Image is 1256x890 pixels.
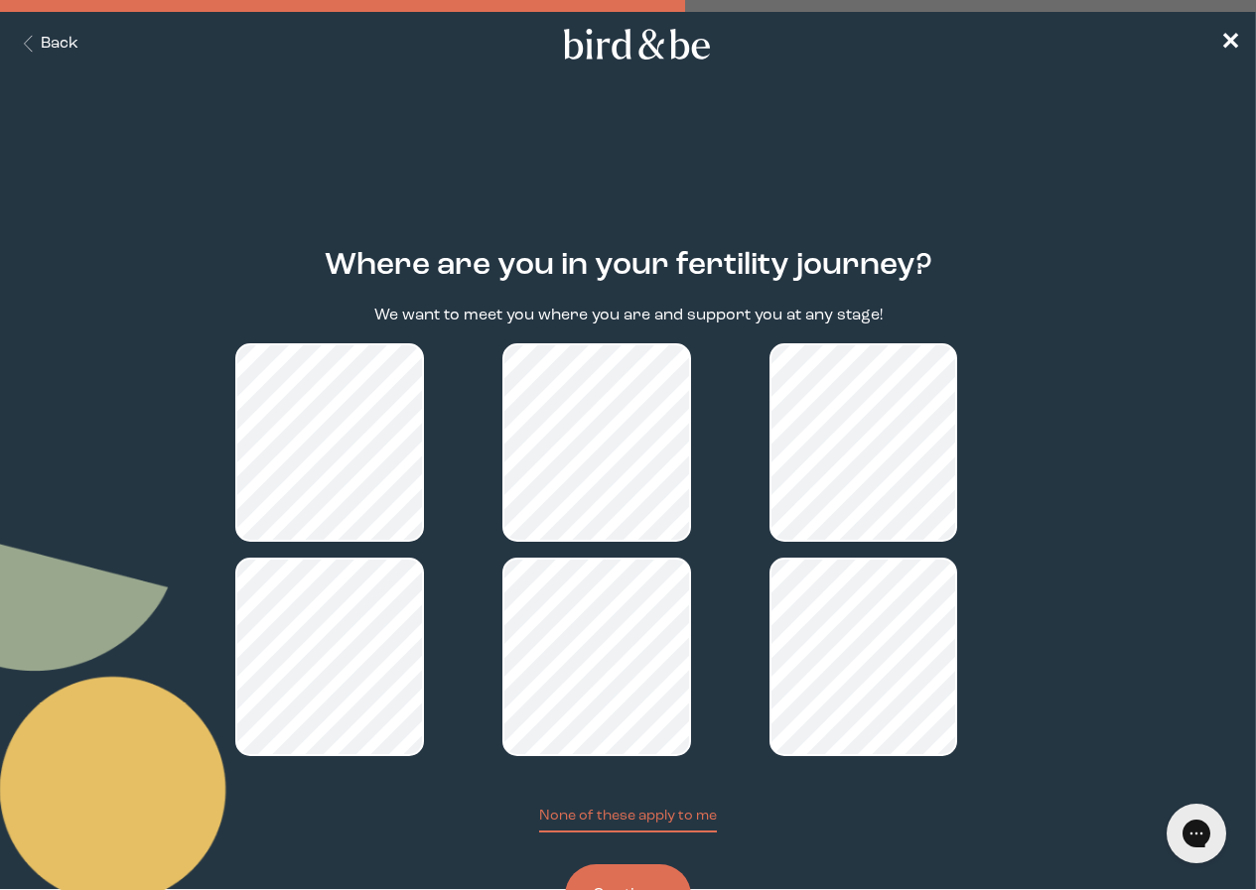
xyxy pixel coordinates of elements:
[539,806,717,832] button: None of these apply to me
[1220,27,1240,62] a: ✕
[1157,797,1236,870] iframe: Gorgias live chat messenger
[374,305,883,327] p: We want to meet you where you are and support you at any stage!
[1220,32,1240,56] span: ✕
[325,243,932,289] h2: Where are you in your fertility journey?
[16,33,78,56] button: Back Button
